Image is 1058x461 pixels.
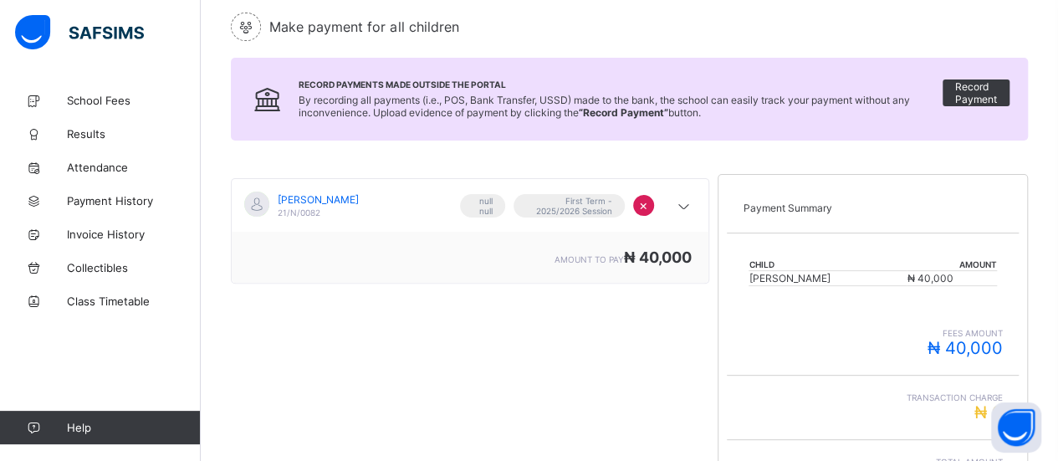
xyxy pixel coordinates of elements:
[278,193,359,206] span: [PERSON_NAME]
[231,178,709,284] div: [object Object]
[907,272,953,284] span: ₦ 40,000
[526,196,612,216] span: First Term - 2025/2026 Session
[673,198,693,215] i: arrow
[955,80,997,105] span: Record Payment
[579,106,668,119] b: “Record Payment”
[67,161,201,174] span: Attendance
[473,196,493,216] span: null null
[67,228,201,241] span: Invoice History
[67,421,200,434] span: Help
[744,392,1003,402] span: Transaction charge
[744,202,1003,214] p: Payment Summary
[927,338,1002,358] span: ₦ 40,000
[749,271,907,286] td: [PERSON_NAME]
[991,402,1041,453] button: Open asap
[67,295,201,308] span: Class Timetable
[555,254,624,264] span: amount to pay
[278,207,320,218] span: 21/N/0082
[907,259,998,271] th: Amount
[67,261,201,274] span: Collectibles
[639,197,648,213] span: ×
[269,18,458,35] span: Make payment for all children
[299,94,910,119] span: By recording all payments (i.e., POS, Bank Transfer, USSD) made to the bank, the school can easil...
[749,259,907,271] th: Child
[624,248,692,266] span: ₦ 40,000
[15,15,144,50] img: safsims
[299,79,943,90] span: Record Payments Made Outside the Portal
[744,328,1003,338] span: fees amount
[67,194,201,207] span: Payment History
[67,94,201,107] span: School Fees
[974,402,1002,423] span: ₦ 0
[67,127,201,141] span: Results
